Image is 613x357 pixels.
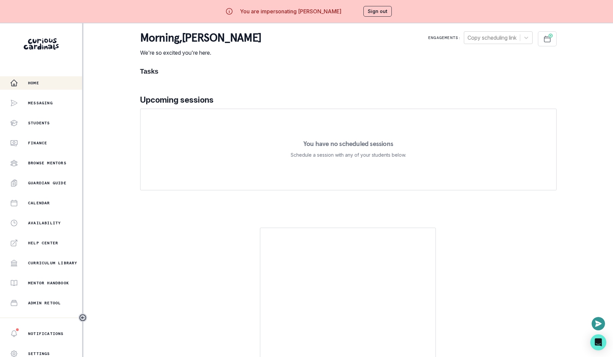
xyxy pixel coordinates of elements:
[140,94,557,106] p: Upcoming sessions
[28,140,47,146] p: Finance
[28,160,66,166] p: Browse Mentors
[28,331,64,336] p: Notifications
[28,280,69,286] p: Mentor Handbook
[28,260,77,266] p: Curriculum Library
[140,49,261,57] p: We're so excited you're here.
[28,80,39,86] p: Home
[78,313,87,322] button: Toggle sidebar
[291,151,406,159] p: Schedule a session with any of your students below.
[592,317,605,330] button: Open or close messaging widget
[28,351,50,356] p: Settings
[28,220,61,226] p: Availability
[303,140,393,147] p: You have no scheduled sessions
[28,300,61,306] p: Admin Retool
[28,120,50,126] p: Students
[590,334,606,350] div: Open Intercom Messenger
[240,7,341,15] p: You are impersonating [PERSON_NAME]
[24,38,59,50] img: Curious Cardinals Logo
[363,6,392,17] button: Sign out
[140,31,261,45] p: morning , [PERSON_NAME]
[428,35,461,40] p: Engagements:
[28,240,58,246] p: Help Center
[538,31,557,46] button: Schedule Sessions
[140,67,557,75] h1: Tasks
[28,200,50,206] p: Calendar
[28,180,66,186] p: Guardian Guide
[468,34,517,42] div: Copy scheduling link
[28,100,53,106] p: Messaging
